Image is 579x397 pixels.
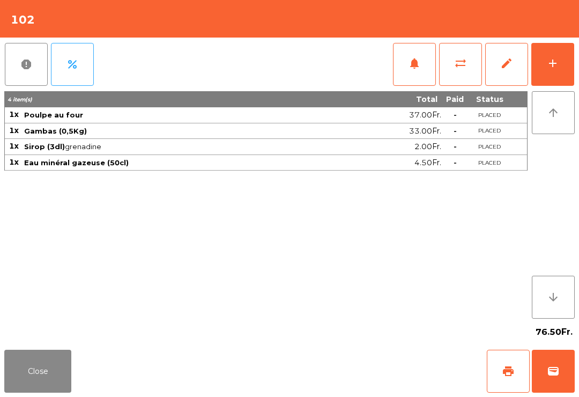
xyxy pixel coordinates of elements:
span: percent [66,58,79,71]
span: 2.00Fr. [414,139,441,154]
button: arrow_upward [532,91,575,134]
span: - [454,126,457,136]
button: arrow_downward [532,276,575,319]
button: Close [4,350,71,393]
td: PLACED [468,139,511,155]
span: Gambas (0,5Kg) [24,127,87,135]
th: Paid [442,91,468,107]
span: 1x [9,126,19,135]
td: PLACED [468,107,511,123]
span: 4.50Fr. [414,156,441,170]
span: 37.00Fr. [409,108,441,122]
button: report [5,43,48,86]
span: report [20,58,33,71]
button: add [531,43,574,86]
span: 4 item(s) [8,96,32,103]
td: PLACED [468,123,511,139]
span: 1x [9,109,19,119]
h4: 102 [11,12,35,28]
span: print [502,365,515,378]
span: 76.50Fr. [536,324,573,340]
button: edit [485,43,528,86]
span: edit [500,57,513,70]
button: sync_alt [439,43,482,86]
span: 33.00Fr. [409,124,441,138]
span: Eau minéral gazeuse (50cl) [24,158,129,167]
td: PLACED [468,155,511,171]
span: - [454,142,457,151]
i: arrow_upward [547,106,560,119]
span: - [454,158,457,167]
span: Poulpe au four [24,111,83,119]
div: add [546,57,559,70]
i: arrow_downward [547,291,560,304]
span: wallet [547,365,560,378]
span: notifications [408,57,421,70]
th: Total [342,91,442,107]
button: print [487,350,530,393]
span: grenadine [24,142,341,151]
span: 1x [9,157,19,167]
button: notifications [393,43,436,86]
span: - [454,110,457,120]
span: 1x [9,141,19,151]
button: wallet [532,350,575,393]
span: sync_alt [454,57,467,70]
button: percent [51,43,94,86]
span: Sirop (3dl) [24,142,65,151]
th: Status [468,91,511,107]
